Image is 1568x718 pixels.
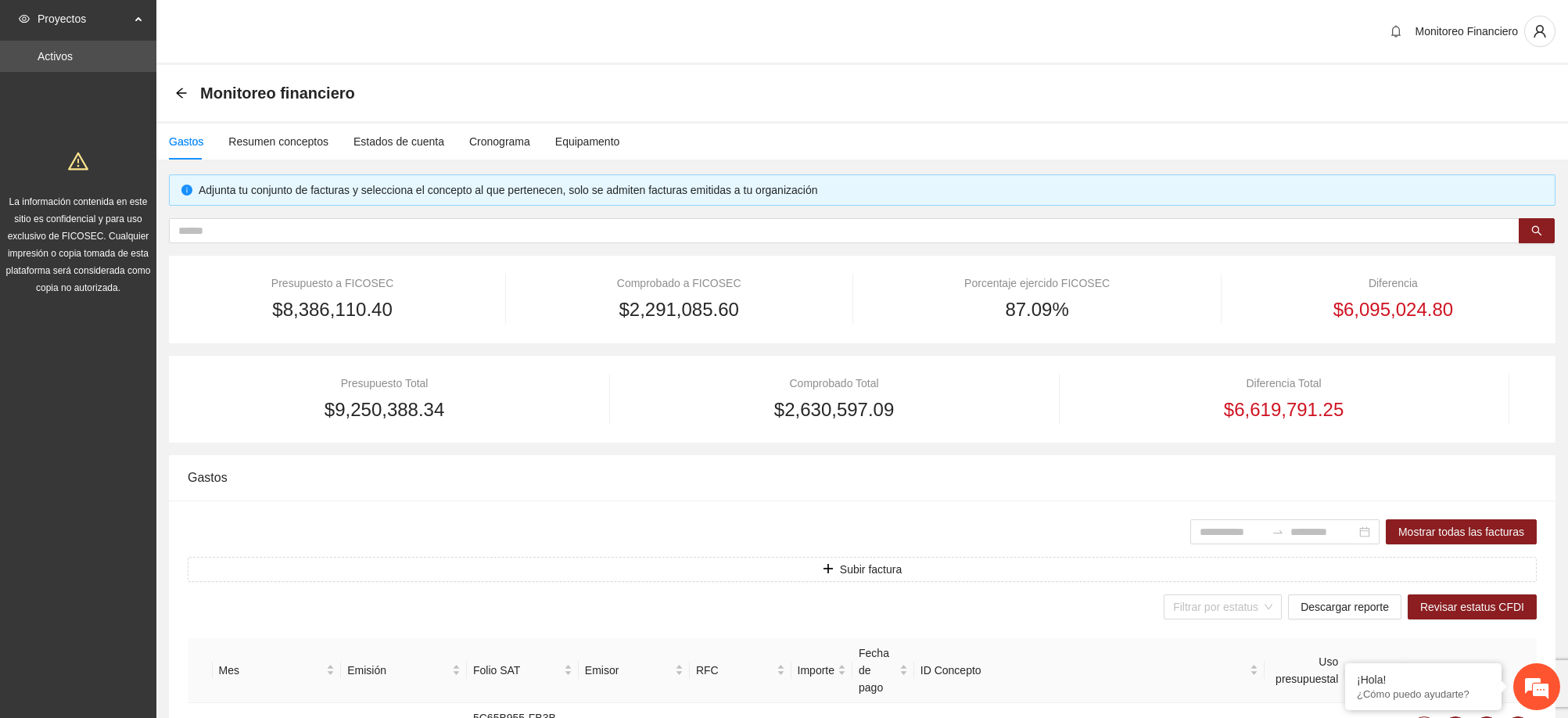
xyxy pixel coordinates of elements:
[1272,526,1284,538] span: to
[920,662,1247,679] span: ID Concepto
[1005,295,1068,325] span: 87.09%
[533,275,824,292] div: Comprobado a FICOSEC
[1357,673,1490,686] div: ¡Hola!
[852,638,914,703] th: Fecha de pago
[1531,225,1542,238] span: search
[690,638,791,703] th: RFC
[175,87,188,99] span: arrow-left
[467,638,579,703] th: Folio SAT
[188,375,581,392] div: Presupuesto Total
[1357,688,1490,700] p: ¿Cómo puedo ayudarte?
[1420,598,1524,616] span: Revisar estatus CFDI
[38,50,73,63] a: Activos
[1524,16,1555,47] button: user
[1333,295,1453,325] span: $6,095,024.80
[1224,395,1344,425] span: $6,619,791.25
[1408,594,1537,619] button: Revisar estatus CFDI
[473,662,561,679] span: Folio SAT
[353,133,444,150] div: Estados de cuenta
[188,557,1537,582] button: plusSubir factura
[325,395,444,425] span: $9,250,388.34
[347,662,449,679] span: Emisión
[914,638,1265,703] th: ID Concepto
[188,455,1537,500] div: Gastos
[1301,598,1389,616] span: Descargar reporte
[68,151,88,171] span: warning
[175,87,188,100] div: Back
[637,375,1031,392] div: Comprobado Total
[696,662,773,679] span: RFC
[1272,526,1284,538] span: swap-right
[1351,662,1387,679] span: Estatus
[1384,25,1408,38] span: bell
[1386,519,1537,544] button: Mostrar todas las facturas
[579,638,690,703] th: Emisor
[19,13,30,24] span: eye
[200,81,355,106] span: Monitoreo financiero
[38,3,130,34] span: Proyectos
[798,662,834,679] span: Importe
[1344,638,1405,703] th: Estatus
[881,275,1193,292] div: Porcentaje ejercido FICOSEC
[791,638,852,703] th: Importe
[341,638,467,703] th: Emisión
[272,295,392,325] span: $8,386,110.40
[188,275,477,292] div: Presupuesto a FICOSEC
[213,638,342,703] th: Mes
[219,662,324,679] span: Mes
[774,395,894,425] span: $2,630,597.09
[199,181,1543,199] div: Adjunta tu conjunto de facturas y selecciona el concepto al que pertenecen, solo se admiten factu...
[6,196,151,293] span: La información contenida en este sitio es confidencial y para uso exclusivo de FICOSEC. Cualquier...
[1525,24,1555,38] span: user
[1415,25,1518,38] span: Monitoreo Financiero
[169,133,203,150] div: Gastos
[228,133,328,150] div: Resumen conceptos
[823,563,834,576] span: plus
[619,295,738,325] span: $2,291,085.60
[469,133,530,150] div: Cronograma
[840,561,902,578] span: Subir factura
[1398,523,1524,540] span: Mostrar todas las facturas
[1383,19,1408,44] button: bell
[555,133,620,150] div: Equipamento
[859,644,896,696] span: Fecha de pago
[1519,218,1555,243] button: search
[1288,594,1401,619] button: Descargar reporte
[1087,375,1480,392] div: Diferencia Total
[1250,275,1537,292] div: Diferencia
[181,185,192,196] span: info-circle
[585,662,672,679] span: Emisor
[1265,638,1344,703] th: Uso presupuestal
